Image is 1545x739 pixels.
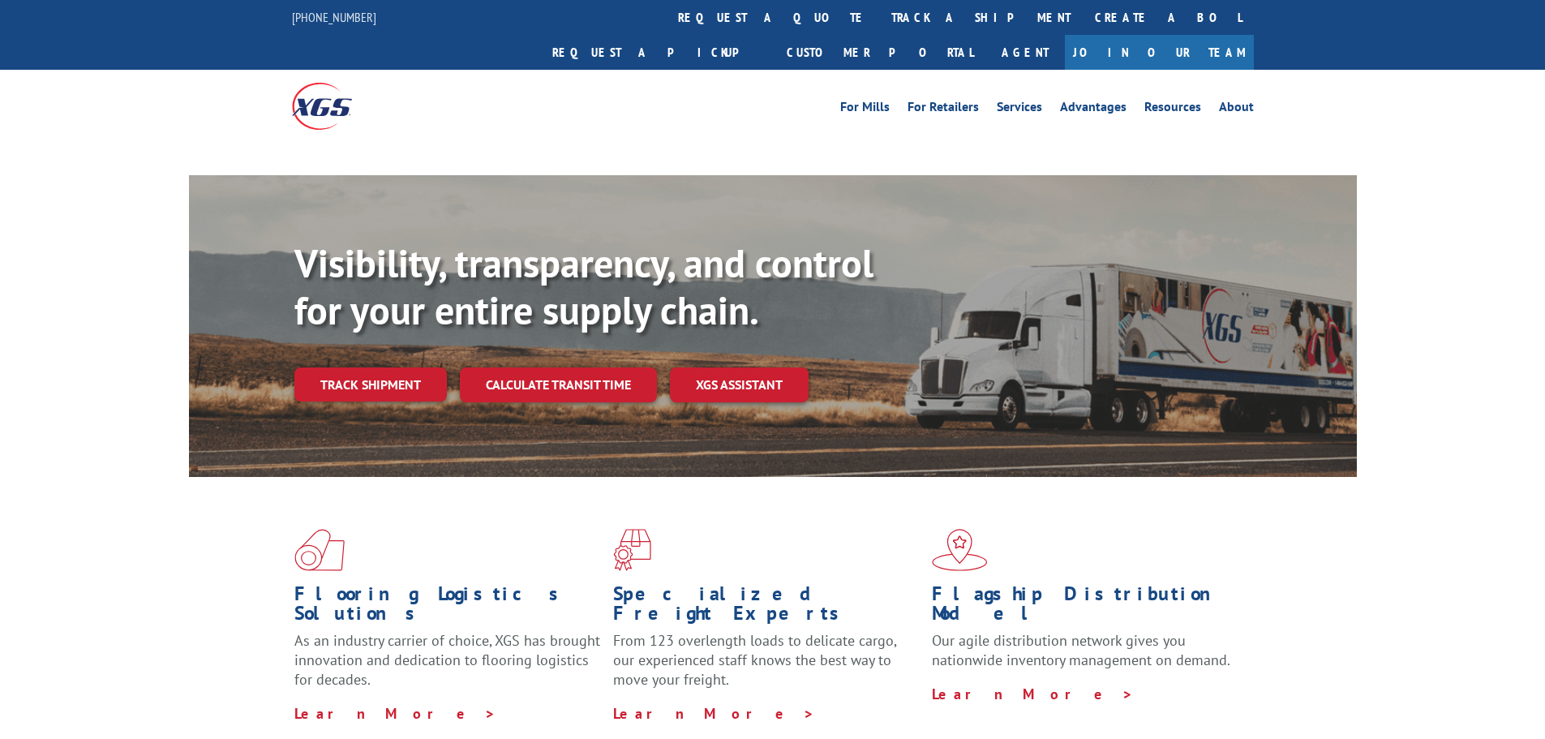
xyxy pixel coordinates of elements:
[670,367,809,402] a: XGS ASSISTANT
[1219,101,1254,118] a: About
[613,704,815,723] a: Learn More >
[294,631,600,689] span: As an industry carrier of choice, XGS has brought innovation and dedication to flooring logistics...
[294,704,496,723] a: Learn More >
[932,685,1134,703] a: Learn More >
[540,35,775,70] a: Request a pickup
[294,584,601,631] h1: Flooring Logistics Solutions
[294,367,447,402] a: Track shipment
[294,529,345,571] img: xgs-icon-total-supply-chain-intelligence-red
[908,101,979,118] a: For Retailers
[932,631,1230,669] span: Our agile distribution network gives you nationwide inventory management on demand.
[292,9,376,25] a: [PHONE_NUMBER]
[613,631,920,703] p: From 123 overlength loads to delicate cargo, our experienced staff knows the best way to move you...
[613,584,920,631] h1: Specialized Freight Experts
[460,367,657,402] a: Calculate transit time
[932,584,1238,631] h1: Flagship Distribution Model
[775,35,985,70] a: Customer Portal
[840,101,890,118] a: For Mills
[1144,101,1201,118] a: Resources
[1060,101,1127,118] a: Advantages
[997,101,1042,118] a: Services
[294,238,873,335] b: Visibility, transparency, and control for your entire supply chain.
[985,35,1065,70] a: Agent
[613,529,651,571] img: xgs-icon-focused-on-flooring-red
[1065,35,1254,70] a: Join Our Team
[932,529,988,571] img: xgs-icon-flagship-distribution-model-red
